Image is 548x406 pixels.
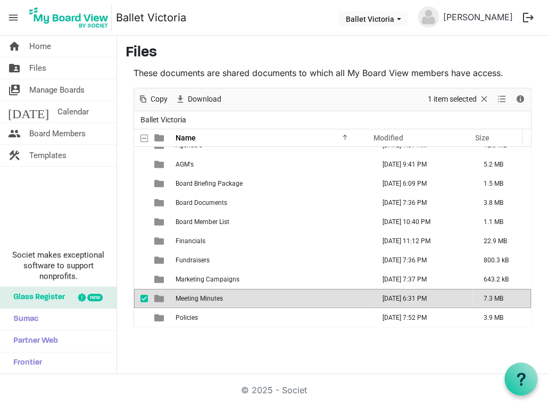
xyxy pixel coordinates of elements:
span: switch_account [8,79,21,101]
div: new [87,294,103,301]
td: Policies is template cell column header Name [172,308,371,327]
span: Size [475,134,489,142]
span: Calendar [57,101,89,122]
td: checkbox [134,231,148,251]
span: Meeting Minutes [176,295,223,302]
span: Modified [373,134,403,142]
span: home [8,36,21,57]
td: 3.8 MB is template cell column header Size [472,193,531,212]
span: Financials [176,237,205,245]
td: November 12, 2024 7:36 PM column header Modified [371,251,472,270]
td: June 24, 2025 11:12 PM column header Modified [371,231,472,251]
span: Frontier [8,352,42,374]
td: 800.3 kB is template cell column header Size [472,251,531,270]
td: checkbox [134,155,148,174]
td: December 02, 2024 9:41 PM column header Modified [371,155,472,174]
td: is template cell column header type [148,212,172,231]
div: Download [171,88,225,111]
span: Board Member List [176,218,229,226]
td: November 12, 2024 7:36 PM column header Modified [371,193,472,212]
td: 1.5 MB is template cell column header Size [472,174,531,193]
td: checkbox [134,270,148,289]
td: checkbox [134,193,148,212]
td: 643.2 kB is template cell column header Size [472,270,531,289]
span: Templates [29,145,67,166]
td: is template cell column header type [148,308,172,327]
td: August 27, 2025 6:31 PM column header Modified [371,289,472,308]
td: 5.2 MB is template cell column header Size [472,155,531,174]
span: Copy [150,93,169,106]
span: Policies [176,314,198,321]
td: checkbox [134,212,148,231]
span: Ballet Victoria [138,113,188,127]
td: checkbox [134,289,148,308]
td: is template cell column header type [148,193,172,212]
button: Copy [136,93,170,106]
td: checkbox [134,308,148,327]
td: Financials is template cell column header Name [172,231,371,251]
span: Sumac [8,309,38,330]
span: people [8,123,21,144]
td: 1.1 MB is template cell column header Size [472,212,531,231]
td: is template cell column header type [148,155,172,174]
span: AGM's [176,161,194,168]
td: Board Documents is template cell column header Name [172,193,371,212]
p: These documents are shared documents to which all My Board View members have access. [134,67,532,79]
td: is template cell column header type [148,231,172,251]
a: © 2025 - Societ [241,385,307,395]
a: [PERSON_NAME] [439,6,517,28]
div: Copy [134,88,171,111]
td: is template cell column header type [148,174,172,193]
span: Marketing Campaigns [176,276,239,283]
td: 7.3 MB is template cell column header Size [472,289,531,308]
td: Fundraisers is template cell column header Name [172,251,371,270]
td: is template cell column header type [148,289,172,308]
button: logout [517,6,539,29]
span: Glass Register [8,287,65,308]
button: Download [173,93,223,106]
span: Agenda's [176,142,202,149]
td: Marketing Campaigns is template cell column header Name [172,270,371,289]
button: View dropdownbutton [495,93,508,106]
span: Manage Boards [29,79,85,101]
span: Board Members [29,123,86,144]
td: November 20, 2024 10:40 PM column header Modified [371,212,472,231]
td: checkbox [134,251,148,270]
td: is template cell column header type [148,270,172,289]
div: Clear selection [424,88,493,111]
td: 22.9 MB is template cell column header Size [472,231,531,251]
td: August 11, 2025 7:52 PM column header Modified [371,308,472,327]
button: Ballet Victoria dropdownbutton [338,11,408,26]
span: Download [187,93,222,106]
span: Board Briefing Package [176,180,243,187]
img: no-profile-picture.svg [418,6,439,28]
h3: Files [126,44,539,62]
span: folder_shared [8,57,21,79]
td: 3.9 MB is template cell column header Size [472,308,531,327]
td: Board Member List is template cell column header Name [172,212,371,231]
td: Board Briefing Package is template cell column header Name [172,174,371,193]
span: Home [29,36,51,57]
a: My Board View Logo [26,4,116,31]
a: Ballet Victoria [116,7,186,28]
img: My Board View Logo [26,4,112,31]
button: Details [513,93,528,106]
span: menu [3,7,23,28]
span: Name [176,134,196,142]
span: Partner Web [8,330,58,352]
span: Files [29,57,46,79]
span: construction [8,145,21,166]
button: Selection [426,93,492,106]
div: View [493,88,511,111]
span: Fundraisers [176,256,210,264]
td: November 12, 2024 7:37 PM column header Modified [371,270,472,289]
span: 1 item selected [427,93,478,106]
td: is template cell column header type [148,251,172,270]
td: checkbox [134,174,148,193]
span: [DATE] [8,101,49,122]
span: Board Documents [176,199,227,206]
td: February 01, 2022 6:09 PM column header Modified [371,174,472,193]
td: AGM's is template cell column header Name [172,155,371,174]
div: Details [511,88,529,111]
span: Societ makes exceptional software to support nonprofits. [5,250,112,281]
